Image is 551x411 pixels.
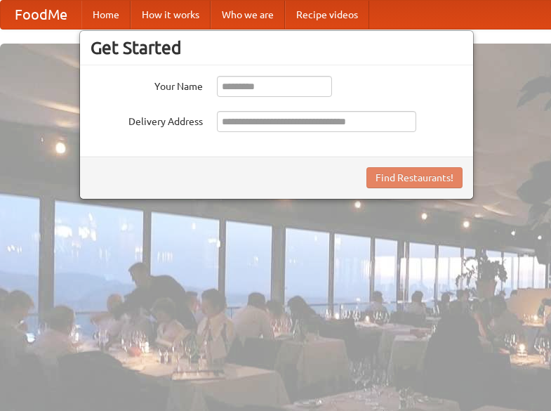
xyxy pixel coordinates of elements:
[211,1,285,29] a: Who we are
[81,1,131,29] a: Home
[1,1,81,29] a: FoodMe
[91,37,463,58] h3: Get Started
[91,76,203,93] label: Your Name
[131,1,211,29] a: How it works
[366,167,463,188] button: Find Restaurants!
[285,1,369,29] a: Recipe videos
[91,111,203,129] label: Delivery Address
